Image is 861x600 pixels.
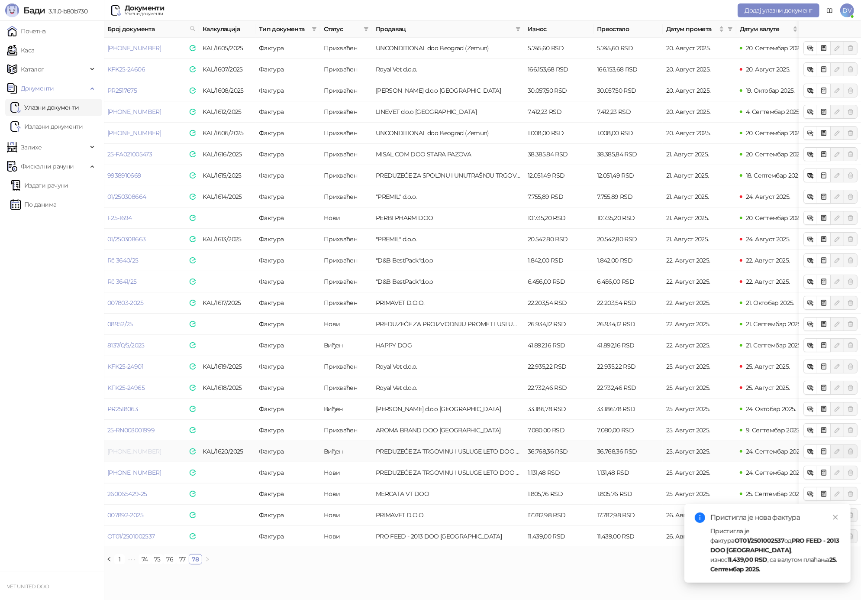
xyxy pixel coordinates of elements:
[524,38,593,59] td: 5.745,60 RSD
[726,23,735,36] span: filter
[21,139,42,156] span: Залихе
[663,314,736,335] td: 22. Август 2025.
[107,235,145,243] a: 01/250308663
[21,61,44,78] span: Каталог
[163,554,176,564] li: 76
[593,208,663,229] td: 10.735,20 RSD
[176,554,189,564] li: 77
[199,186,255,208] td: KAL/1614/2025
[255,399,320,420] td: Фактура
[202,554,213,564] li: Следећа страна
[320,144,372,165] td: Прихваћен
[202,554,213,564] button: right
[524,377,593,399] td: 22.732,46 RSD
[107,214,132,222] a: F25-1694
[320,399,372,420] td: Виђен
[320,208,372,229] td: Нови
[372,441,524,462] td: PREDUZEĆE ZA TRGOVINU I USLUGE LETO DOO BEOGRAD (ZEMUN)
[710,526,840,574] div: Пристигла је фактура од , износ , са валутом плаћања
[593,21,663,38] th: Преостало
[663,483,736,505] td: 25. Август 2025.
[593,123,663,144] td: 1.008,00 RSD
[372,377,524,399] td: Royal Vet d.o.o.
[524,101,593,123] td: 7.412,23 RSD
[320,505,372,526] td: Нови
[255,144,320,165] td: Фактура
[107,320,133,328] a: 08952/25
[255,59,320,80] td: Фактура
[320,186,372,208] td: Прихваћен
[190,151,196,157] img: e-Faktura
[107,172,142,179] a: 9938910669
[663,462,736,483] td: 25. Август 2025.
[710,556,837,573] strong: 25. Септембар 2025.
[151,554,164,564] li: 75
[125,554,139,564] li: Претходних 5 Страна
[663,335,736,356] td: 22. Август 2025.
[728,556,767,564] strong: 11.439,00 RSD
[663,526,736,547] td: 26. Август 2025.
[114,554,125,564] li: 1
[524,229,593,250] td: 20.542,80 RSD
[21,80,54,97] span: Документи
[372,80,524,101] td: Marlo Farma d.o.o BEOGRAD
[106,557,112,562] span: left
[255,356,320,377] td: Фактура
[255,377,320,399] td: Фактура
[746,320,802,328] span: 21. Септембар 2025.
[107,44,161,52] a: [PHONE_NUMBER]
[663,505,736,526] td: 26. Август 2025.
[728,26,733,32] span: filter
[189,554,202,564] li: 78
[312,26,317,32] span: filter
[840,3,854,17] span: DV
[199,101,255,123] td: KAL/1612/2025
[746,405,796,413] span: 24. Октобар 2025.
[107,65,145,73] a: KFK25-24606
[125,5,164,12] div: Документи
[190,533,196,539] img: e-Faktura
[746,469,804,477] span: 24. Септембар 2025.
[255,505,320,526] td: Фактура
[199,38,255,59] td: KAL/1605/2025
[593,335,663,356] td: 41.892,16 RSD
[593,505,663,526] td: 17.782,98 RSD
[107,532,155,540] a: OT01/2501002537
[139,555,151,564] a: 74
[593,526,663,547] td: 11.439,00 RSD
[593,59,663,80] td: 166.153,68 RSD
[524,335,593,356] td: 41.892,16 RSD
[190,194,196,200] img: e-Faktura
[255,441,320,462] td: Фактура
[45,7,87,15] span: 3.11.0-b80b730
[516,26,521,32] span: filter
[593,101,663,123] td: 7.412,23 RSD
[364,26,369,32] span: filter
[125,554,139,564] span: •••
[663,165,736,186] td: 21. Август 2025.
[593,144,663,165] td: 38.385,84 RSD
[10,196,56,213] a: По данима
[255,186,320,208] td: Фактура
[746,87,795,94] span: 19. Октобар 2025.
[320,292,372,314] td: Прихваћен
[372,483,524,505] td: MERCATA VT DOO
[593,165,663,186] td: 12.051,49 RSD
[663,80,736,101] td: 20. Август 2025.
[190,88,196,94] img: e-Faktura
[320,59,372,80] td: Прихваћен
[320,271,372,292] td: Прихваћен
[524,144,593,165] td: 38.385,84 RSD
[593,420,663,441] td: 7.080,00 RSD
[190,279,196,285] img: e-Faktura
[320,80,372,101] td: Прихваћен
[255,101,320,123] td: Фактура
[746,235,790,243] span: 24. Август 2025.
[320,229,372,250] td: Прихваћен
[593,462,663,483] td: 1.131,48 RSD
[255,165,320,186] td: Фактура
[663,250,736,271] td: 22. Август 2025.
[310,23,319,36] span: filter
[320,335,372,356] td: Виђен
[190,406,196,412] img: e-Faktura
